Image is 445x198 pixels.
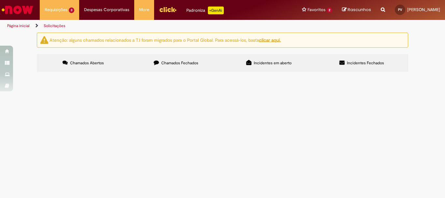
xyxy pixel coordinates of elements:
[208,7,224,14] p: +GenAi
[347,60,384,66] span: Incidentes Fechados
[69,8,74,13] span: 3
[308,7,325,13] span: Favoritos
[161,60,198,66] span: Chamados Fechados
[1,3,34,16] img: ServiceNow
[7,23,30,28] a: Página inicial
[45,7,67,13] span: Requisições
[398,8,402,12] span: PV
[84,7,129,13] span: Despesas Corporativas
[5,20,292,32] ul: Trilhas de página
[348,7,371,13] span: Rascunhos
[70,60,104,66] span: Chamados Abertos
[44,23,65,28] a: Solicitações
[254,60,292,66] span: Incidentes em aberto
[50,37,281,43] ng-bind-html: Atenção: alguns chamados relacionados a T.I foram migrados para o Portal Global. Para acessá-los,...
[342,7,371,13] a: Rascunhos
[327,8,332,13] span: 2
[139,7,149,13] span: More
[407,7,440,12] span: [PERSON_NAME]
[259,37,281,43] a: clicar aqui.
[186,7,224,14] div: Padroniza
[159,5,177,14] img: click_logo_yellow_360x200.png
